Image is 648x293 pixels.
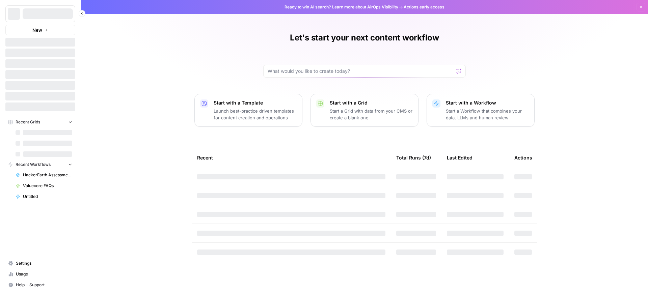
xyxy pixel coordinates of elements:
button: Help + Support [5,280,75,290]
button: Recent Grids [5,117,75,127]
div: Actions [514,148,532,167]
a: Usage [5,269,75,280]
p: Start with a Template [214,99,297,106]
span: Valuecore FAQs [23,183,72,189]
span: Ready to win AI search? about AirOps Visibility [285,4,398,10]
span: Untitled [23,194,72,200]
a: Untitled [12,191,75,202]
p: Start a Workflow that combines your data, LLMs and human review [446,108,529,121]
input: What would you like to create today? [268,68,453,75]
div: Last Edited [447,148,473,167]
button: Start with a WorkflowStart a Workflow that combines your data, LLMs and human review [427,94,535,127]
span: HackerEarth Assessment Test | Final [23,172,72,178]
button: Start with a GridStart a Grid with data from your CMS or create a blank one [310,94,418,127]
button: New [5,25,75,35]
span: Settings [16,260,72,266]
button: Recent Workflows [5,159,75,170]
span: New [32,27,42,33]
h1: Let's start your next content workflow [290,32,439,43]
button: Start with a TemplateLaunch best-practice driven templates for content creation and operations [194,94,302,127]
a: Valuecore FAQs [12,180,75,191]
p: Start a Grid with data from your CMS or create a blank one [330,108,413,121]
span: Help + Support [16,282,72,288]
span: Usage [16,271,72,277]
a: Settings [5,258,75,269]
span: Recent Workflows [16,162,51,168]
p: Start with a Workflow [446,99,529,106]
div: Total Runs (7d) [396,148,431,167]
span: Recent Grids [16,119,40,125]
a: HackerEarth Assessment Test | Final [12,170,75,180]
a: Learn more [332,4,354,9]
p: Start with a Grid [330,99,413,106]
div: Recent [197,148,385,167]
span: Actions early access [404,4,444,10]
p: Launch best-practice driven templates for content creation and operations [214,108,297,121]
